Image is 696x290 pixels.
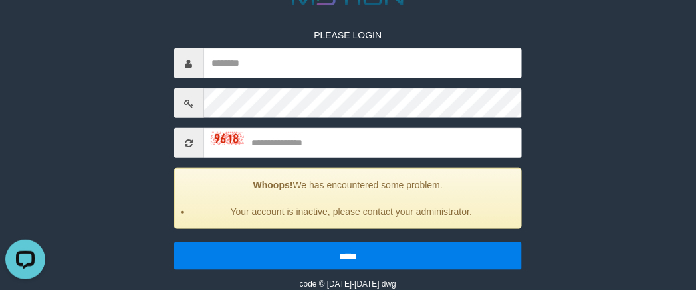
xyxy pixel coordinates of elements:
strong: Whoops! [253,180,293,190]
div: We has encountered some problem. [174,168,522,229]
button: Open LiveChat chat widget [5,5,45,45]
li: Your account is inactive, please contact your administrator. [191,205,512,218]
p: PLEASE LOGIN [174,29,522,42]
img: captcha [211,132,244,145]
small: code © [DATE]-[DATE] dwg [300,279,396,289]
